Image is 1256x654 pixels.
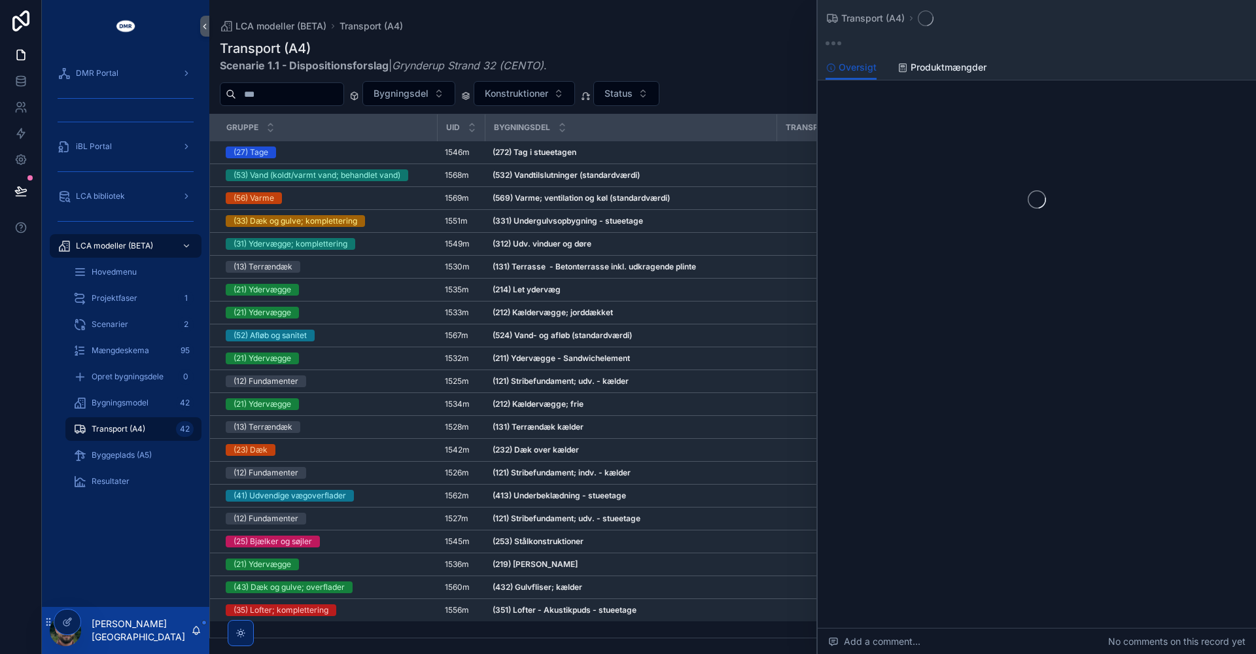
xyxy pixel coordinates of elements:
[65,443,201,467] a: Byggeplads (A5)
[445,330,468,341] span: 1567m
[784,399,945,409] a: 0.013
[1108,635,1246,648] span: No comments on this record yet
[841,12,905,25] span: Transport (A4)
[445,422,469,432] span: 1528m
[220,20,326,33] a: LCA modeller (BETA)
[445,399,477,409] a: 1534m
[178,317,194,332] div: 2
[493,490,769,501] a: (413) Underbeklædning - stueetage
[493,307,769,318] a: (212) Kældervægge; jorddækket
[92,345,149,356] span: Mængdeskema
[226,604,429,616] a: (35) Lofter; komplettering
[445,513,468,524] span: 1527m
[493,536,769,547] a: (253) Stålkonstruktioner
[493,605,637,615] strong: (351) Lofter - Akustikpuds - stueetage
[176,395,194,411] div: 42
[445,353,477,364] a: 1532m
[226,375,429,387] a: (12) Fundamenter
[493,147,769,158] a: (272) Tag i stueetagen
[493,239,769,249] a: (312) Udv. vinduer og døre
[493,582,769,593] a: (432) Gulvfliser; kælder
[177,343,194,358] div: 95
[493,330,632,340] strong: (524) Vand- og afløb (standardværdi)
[226,307,429,318] a: (21) Ydervægge
[50,135,201,158] a: iBL Portal
[493,170,769,181] a: (532) Vandtilslutninger (standardværdi)
[50,61,201,85] a: DMR Portal
[445,376,477,387] a: 1525m
[362,81,455,106] button: Select Button
[445,376,469,387] span: 1525m
[784,468,945,478] a: 0.010
[784,559,945,570] a: 0.007
[226,284,429,296] a: (21) Ydervægge
[235,20,326,33] span: LCA modeller (BETA)
[178,369,194,385] div: 0
[445,536,477,547] a: 1545m
[445,239,477,249] a: 1549m
[65,260,201,284] a: Hovedmenu
[493,559,578,569] strong: (219) [PERSON_NAME]
[786,122,928,133] span: Transport (A4) [kg CO2e/m2/år]
[226,581,429,593] a: (43) Dæk og gulve; overflader
[445,193,477,203] a: 1569m
[226,467,429,479] a: (12) Fundamenter
[493,193,670,203] strong: (569) Varme; ventilation og køl (standardværdi)
[445,559,469,570] span: 1536m
[234,444,268,456] div: (23) Dæk
[92,319,128,330] span: Scenarier
[234,215,357,227] div: (33) Dæk og gulve; komplettering
[226,169,429,181] a: (53) Vand (koldt/varmt vand; behandlet vand)
[234,421,292,433] div: (13) Terrændæk
[493,513,769,524] a: (121) Stribefundament; udv. - stueetage
[445,445,477,455] a: 1542m
[226,398,429,410] a: (21) Ydervægge
[234,581,345,593] div: (43) Dæk og gulve; overflader
[234,398,291,410] div: (21) Ydervægge
[784,193,945,203] a: 0.176
[493,422,769,432] a: (131) Terrændæk kælder
[493,193,769,203] a: (569) Varme; ventilation og køl (standardværdi)
[784,353,945,364] span: 0.016
[445,513,477,524] a: 1527m
[493,353,769,364] a: (211) Ydervægge - Sandwichelement
[234,467,298,479] div: (12) Fundamenter
[784,170,945,181] a: 0.259
[828,635,920,648] span: Add a comment...
[234,238,347,250] div: (31) Ydervægge; komplettering
[784,490,945,501] a: 0.010
[493,559,769,570] a: (219) [PERSON_NAME]
[234,146,268,158] div: (27) Tage
[445,605,477,615] a: 1556m
[493,239,591,249] strong: (312) Udv. vinduer og døre
[178,290,194,306] div: 1
[445,307,469,318] span: 1533m
[445,422,477,432] a: 1528m
[493,262,769,272] a: (131) Terrasse - Betonterrasse inkl. udkragende plinte
[220,59,389,72] strong: Scenarie 1.1 - Dispositionsforslag
[226,330,429,341] a: (52) Afløb og sanitet
[445,399,470,409] span: 1534m
[226,353,429,364] a: (21) Ydervægge
[220,39,547,58] h1: Transport (A4)
[784,239,945,249] a: 0.038
[485,87,548,100] span: Konstruktioner
[226,238,429,250] a: (31) Ydervægge; komplettering
[493,490,626,500] strong: (413) Underbeklædning - stueetage
[446,122,460,133] span: UID
[115,16,136,37] img: App logo
[784,536,945,547] span: 0.007
[493,284,561,294] strong: (214) Let ydervæg
[784,376,945,387] a: 0.013
[92,371,164,382] span: Opret bygningsdele
[392,59,544,72] em: Grynderup Strand 32 (CENTO)
[92,476,130,487] span: Resultater
[493,468,769,478] a: (121) Stribefundament; indv. - kælder
[784,307,945,318] a: 0.032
